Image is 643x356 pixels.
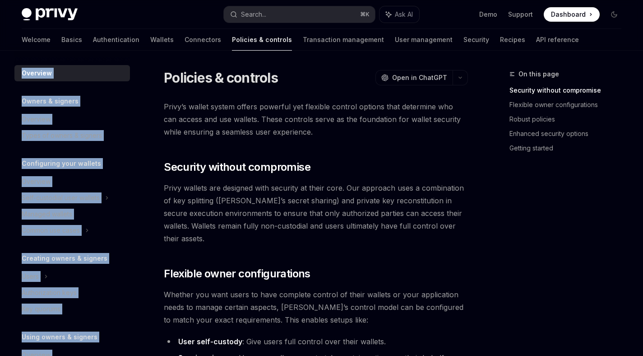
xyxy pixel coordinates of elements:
div: Managed wallets [22,209,72,220]
a: Managed wallets [14,206,130,222]
button: Search...⌘K [224,6,375,23]
span: Ask AI [395,10,413,19]
div: Users [22,271,39,282]
a: Welcome [22,29,51,51]
span: Privy’s wallet system offers powerful yet flexible control options that determine who can access ... [164,100,468,138]
h5: Creating owners & signers [22,253,107,264]
div: Overview [22,114,51,125]
a: Robust policies [509,112,629,126]
a: Support [508,10,533,19]
h5: Using owners & signers [22,332,97,342]
a: Dashboard [544,7,600,22]
a: Getting started [509,141,629,155]
strong: User self-custody [178,337,242,346]
span: Open in ChatGPT [392,73,447,82]
a: Flexible owner configurations [509,98,629,112]
img: dark logo [22,8,78,21]
a: Basics [61,29,82,51]
li: : Give users full control over their wallets. [164,335,468,348]
a: Enhanced security options [509,126,629,141]
div: Self-custodial user wallets [22,192,100,203]
span: Whether you want users to have complete control of their wallets or your application needs to man... [164,288,468,326]
button: Ask AI [379,6,419,23]
button: Open in ChatGPT [375,70,453,85]
a: Key quorums [14,301,130,317]
a: Types of owners & signers [14,127,130,144]
span: Security without compromise [164,160,310,174]
span: ⌘ K [360,11,370,18]
div: Authorization keys [22,287,77,298]
a: Overview [14,173,130,190]
a: User management [395,29,453,51]
div: Overview [22,68,52,79]
a: Overview [14,111,130,127]
a: Wallets [150,29,174,51]
a: Transaction management [303,29,384,51]
a: Demo [479,10,497,19]
a: Security without compromise [509,83,629,98]
a: Policies & controls [232,29,292,51]
h1: Policies & controls [164,70,278,86]
a: Authentication [93,29,139,51]
a: Overview [14,65,130,81]
span: Dashboard [551,10,586,19]
button: Toggle dark mode [607,7,621,22]
h5: Owners & signers [22,96,79,107]
a: API reference [536,29,579,51]
div: Key quorums [22,304,60,314]
span: On this page [518,69,559,80]
a: Connectors [185,29,221,51]
div: Overview [22,176,51,187]
a: Authorization keys [14,285,130,301]
span: Flexible owner configurations [164,267,310,281]
span: Privy wallets are designed with security at their core. Our approach uses a combination of key sp... [164,182,468,245]
div: Common use cases [22,225,80,236]
div: Types of owners & signers [22,130,102,141]
a: Recipes [500,29,525,51]
a: Security [463,29,489,51]
h5: Configuring your wallets [22,158,101,169]
div: Search... [241,9,266,20]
